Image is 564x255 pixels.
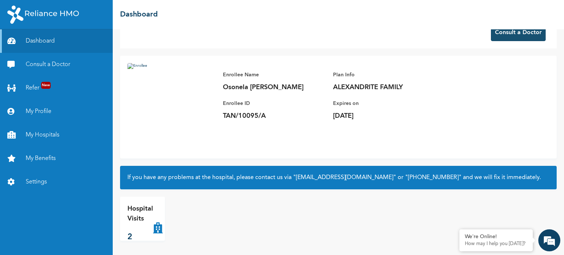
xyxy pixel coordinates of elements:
p: Hospital Visits [127,204,153,224]
p: ALEXANDRITE FAMILY [333,83,436,92]
a: "[EMAIL_ADDRESS][DOMAIN_NAME]" [293,175,396,181]
a: "[PHONE_NUMBER]" [405,175,462,181]
textarea: Type your message and hit 'Enter' [4,190,140,216]
p: [DATE] [333,112,436,120]
span: Conversation [4,229,72,234]
p: Enrollee Name [223,70,326,79]
p: How may I help you today? [465,241,527,247]
h2: Dashboard [120,9,158,20]
div: Chat with us now [38,41,123,51]
p: Plan Info [333,70,436,79]
img: RelianceHMO's Logo [7,6,79,24]
div: We're Online! [465,234,527,240]
button: Consult a Doctor [491,24,546,41]
p: TAN/10095/A [223,112,326,120]
p: 2 [127,231,153,243]
span: New [41,82,51,89]
img: d_794563401_company_1708531726252_794563401 [14,37,30,55]
span: We're online! [43,87,101,161]
img: Enrollee [127,63,216,151]
p: Expires on [333,99,436,108]
div: FAQs [72,216,140,238]
h2: If you have any problems at the hospital, please contact us via or and we will fix it immediately. [127,173,549,182]
p: Osonela [PERSON_NAME] [223,83,326,92]
p: Enrollee ID [223,99,326,108]
div: Minimize live chat window [120,4,138,21]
